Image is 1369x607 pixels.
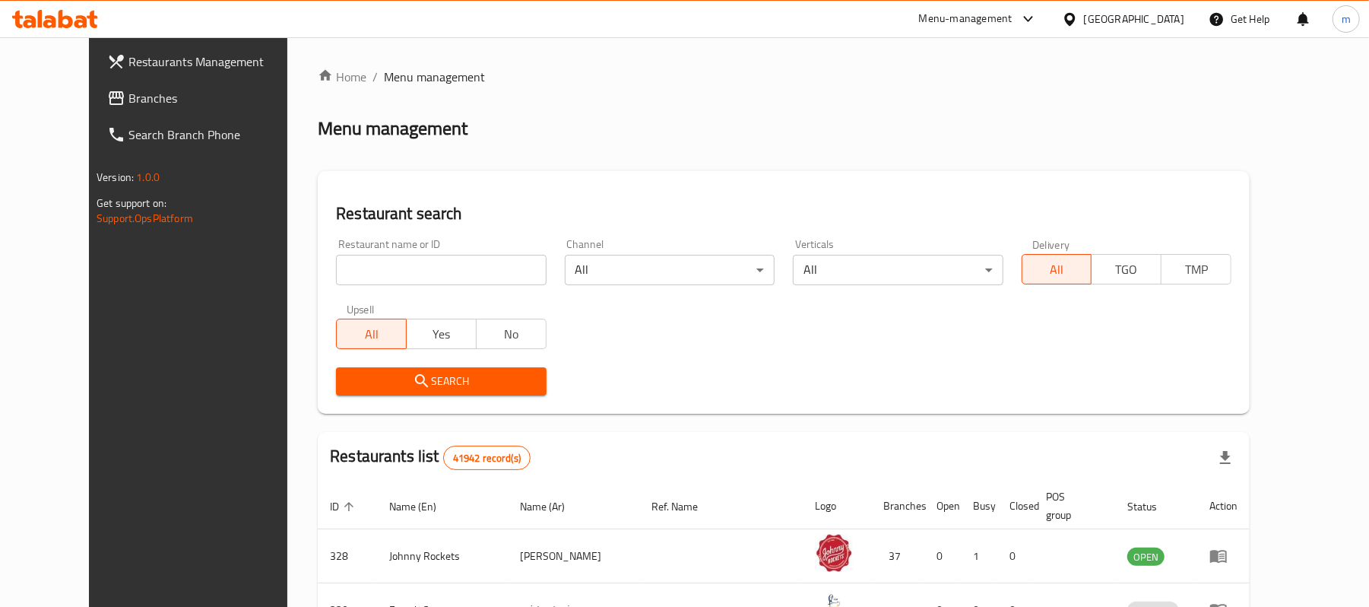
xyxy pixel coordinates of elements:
[815,534,853,572] img: Johnny Rockets
[520,497,585,516] span: Name (Ar)
[1091,254,1161,284] button: TGO
[1161,254,1231,284] button: TMP
[330,445,531,470] h2: Restaurants list
[1209,547,1237,565] div: Menu
[318,68,366,86] a: Home
[1098,259,1155,281] span: TGO
[336,202,1231,225] h2: Restaurant search
[961,483,997,529] th: Busy
[128,126,306,144] span: Search Branch Phone
[1028,259,1086,281] span: All
[871,529,924,583] td: 37
[343,323,401,345] span: All
[443,446,531,470] div: Total records count
[1127,548,1165,566] div: OPEN
[1046,488,1097,524] span: POS group
[476,319,547,349] button: No
[652,497,718,516] span: Ref. Name
[1032,239,1070,249] label: Delivery
[128,89,306,107] span: Branches
[565,255,775,285] div: All
[330,497,359,516] span: ID
[136,167,160,187] span: 1.0.0
[318,68,1250,86] nav: breadcrumb
[924,483,961,529] th: Open
[924,529,961,583] td: 0
[318,116,467,141] h2: Menu management
[95,80,318,116] a: Branches
[347,303,375,314] label: Upsell
[128,52,306,71] span: Restaurants Management
[389,497,456,516] span: Name (En)
[406,319,477,349] button: Yes
[97,193,166,213] span: Get support on:
[1168,259,1225,281] span: TMP
[1207,440,1244,476] div: Export file
[803,483,871,529] th: Logo
[413,323,471,345] span: Yes
[1197,483,1250,529] th: Action
[336,319,407,349] button: All
[384,68,485,86] span: Menu management
[997,529,1034,583] td: 0
[793,255,1003,285] div: All
[1342,11,1351,27] span: m
[377,529,508,583] td: Johnny Rockets
[348,372,534,391] span: Search
[372,68,378,86] li: /
[336,255,546,285] input: Search for restaurant name or ID..
[1127,497,1177,516] span: Status
[1022,254,1092,284] button: All
[1127,548,1165,566] span: OPEN
[97,208,193,228] a: Support.OpsPlatform
[961,529,997,583] td: 1
[336,367,546,396] button: Search
[97,167,134,187] span: Version:
[871,483,924,529] th: Branches
[483,323,540,345] span: No
[444,451,530,466] span: 41942 record(s)
[95,116,318,153] a: Search Branch Phone
[318,529,377,583] td: 328
[1084,11,1184,27] div: [GEOGRAPHIC_DATA]
[997,483,1034,529] th: Closed
[919,10,1012,28] div: Menu-management
[95,43,318,80] a: Restaurants Management
[508,529,640,583] td: [PERSON_NAME]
